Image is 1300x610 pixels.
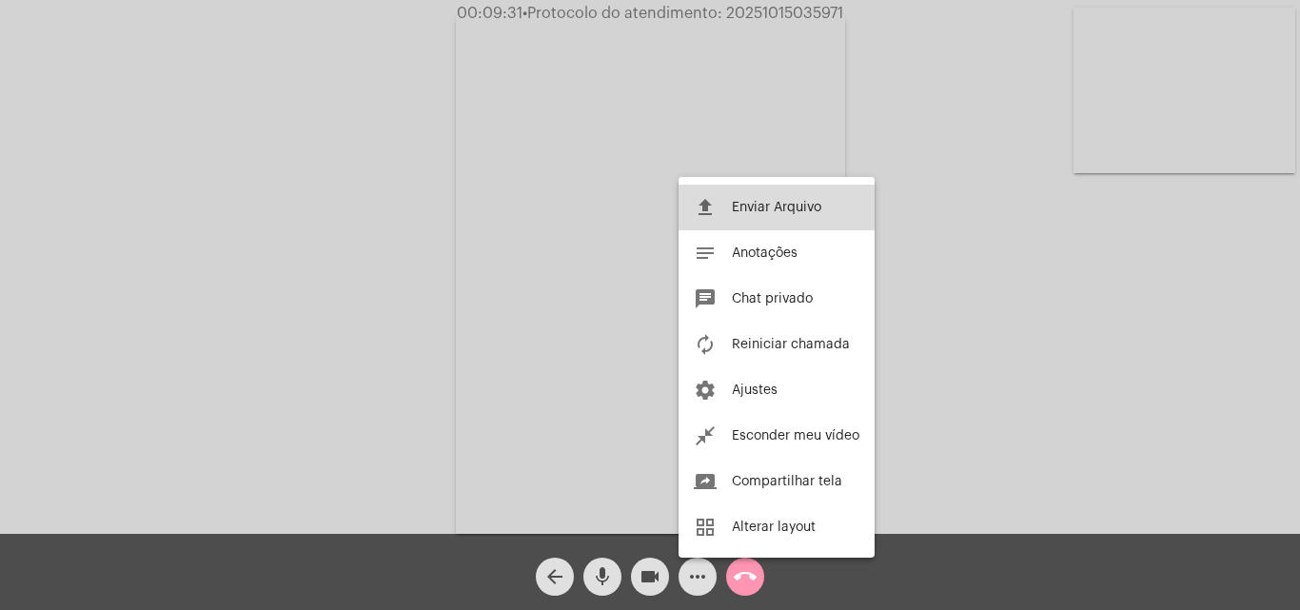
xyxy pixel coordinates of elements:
mat-icon: file_upload [694,196,717,219]
span: Chat privado [732,292,813,305]
span: Alterar layout [732,521,816,534]
mat-icon: settings [694,379,717,402]
span: Anotações [732,246,798,260]
mat-icon: notes [694,242,717,265]
mat-icon: chat [694,287,717,310]
mat-icon: screen_share [694,470,717,493]
span: Reiniciar chamada [732,338,850,351]
span: Enviar Arquivo [732,201,821,214]
span: Compartilhar tela [732,475,842,488]
mat-icon: grid_view [694,516,717,539]
mat-icon: autorenew [694,333,717,356]
span: Ajustes [732,384,778,397]
span: Esconder meu vídeo [732,429,859,443]
mat-icon: close_fullscreen [694,424,717,447]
